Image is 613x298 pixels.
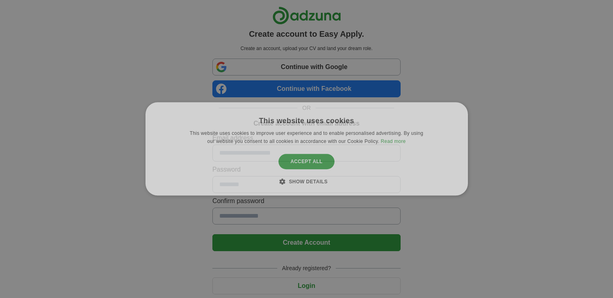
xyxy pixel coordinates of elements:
span: This website uses cookies to improve user experience and to enable personalised advertising. By u... [190,131,423,145]
span: Show details [289,179,328,185]
div: Cookie consent dialog [145,102,468,195]
div: This website uses cookies [259,116,354,126]
a: Read more, opens a new window [381,139,406,145]
div: Accept all [278,154,335,169]
div: Show details [285,178,328,186]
